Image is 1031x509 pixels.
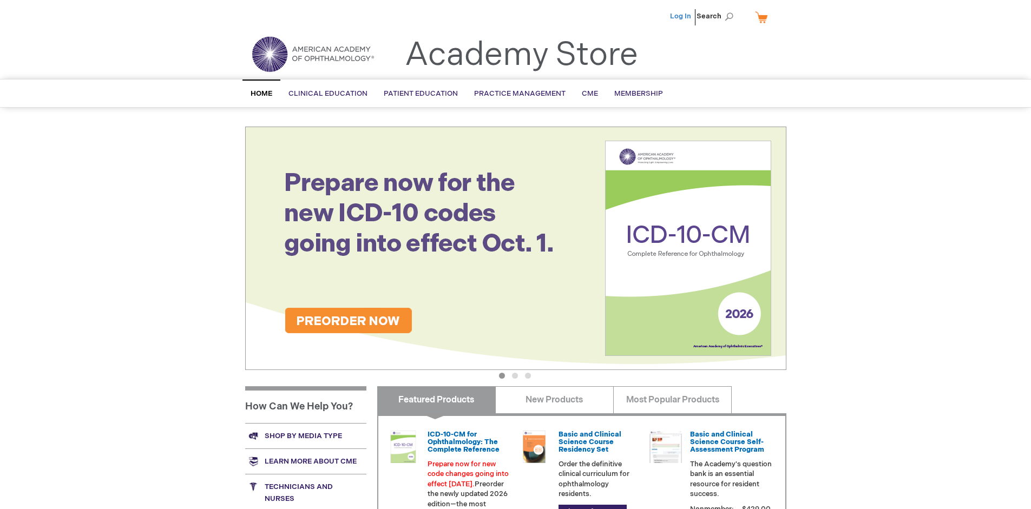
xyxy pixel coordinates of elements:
[559,430,621,454] a: Basic and Clinical Science Course Residency Set
[649,431,682,463] img: bcscself_20.jpg
[405,36,638,75] a: Academy Store
[384,89,458,98] span: Patient Education
[697,5,738,27] span: Search
[690,430,764,454] a: Basic and Clinical Science Course Self-Assessment Program
[474,89,566,98] span: Practice Management
[387,431,419,463] img: 0120008u_42.png
[525,373,531,379] button: 3 of 3
[377,386,496,413] a: Featured Products
[251,89,272,98] span: Home
[428,460,509,488] font: Prepare now for new code changes going into effect [DATE].
[495,386,614,413] a: New Products
[512,373,518,379] button: 2 of 3
[428,430,500,454] a: ICD-10-CM for Ophthalmology: The Complete Reference
[690,459,772,499] p: The Academy's question bank is an essential resource for resident success.
[559,459,641,499] p: Order the definitive clinical curriculum for ophthalmology residents.
[499,373,505,379] button: 1 of 3
[245,448,366,474] a: Learn more about CME
[245,423,366,448] a: Shop by media type
[613,386,732,413] a: Most Popular Products
[288,89,367,98] span: Clinical Education
[582,89,598,98] span: CME
[670,12,691,21] a: Log In
[614,89,663,98] span: Membership
[245,386,366,423] h1: How Can We Help You?
[518,431,550,463] img: 02850963u_47.png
